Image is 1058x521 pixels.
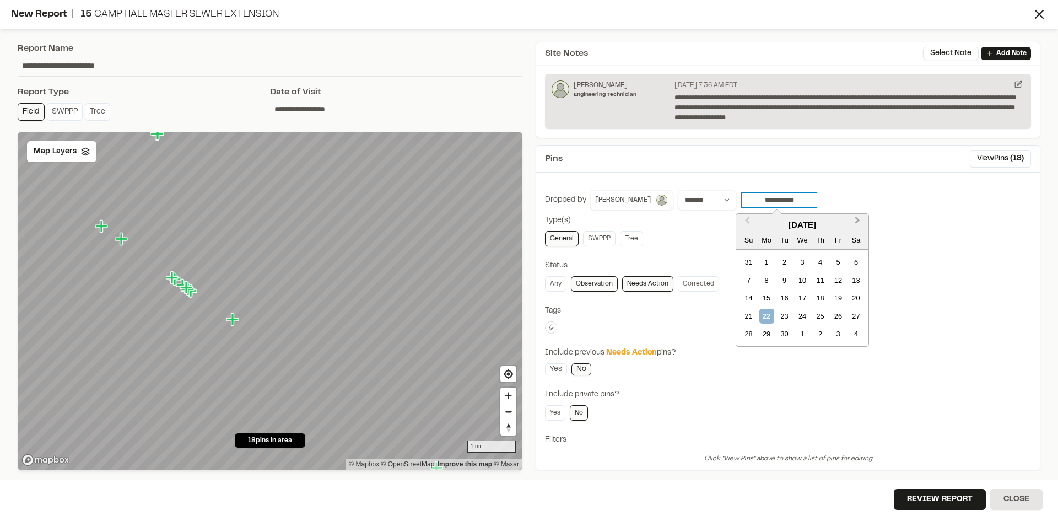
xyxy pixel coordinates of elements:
div: Map marker [115,232,129,246]
div: Mo [759,233,774,248]
span: 18 pins in area [248,436,292,445]
div: Click "View Pins" above to show a list of pins for editing [536,448,1040,470]
div: Sa [849,233,863,248]
div: Fr [830,233,845,248]
button: ViewPins (18) [970,150,1031,168]
a: Any [545,276,566,292]
div: Type(s) [545,214,1031,227]
button: Next Month [850,215,867,233]
div: Tags [545,305,1031,317]
div: Map marker [150,127,165,141]
div: Choose Sunday, September 28th, 2025 [741,326,756,341]
div: Choose Wednesday, September 3rd, 2025 [795,255,809,270]
div: Choose Thursday, September 18th, 2025 [813,291,828,305]
div: New Report [11,7,1032,22]
div: Choose Wednesday, September 10th, 2025 [795,273,809,288]
div: Report Type [18,85,270,99]
button: [PERSON_NAME] [590,190,673,210]
a: SWPPP [583,231,616,246]
button: Select Note [923,47,979,60]
a: Corrected [678,276,719,292]
span: Pins [545,152,563,165]
div: Choose Monday, September 8th, 2025 [759,273,774,288]
span: ( 18 ) [1010,153,1024,165]
p: Add Note [996,49,1027,58]
a: Needs Action [622,276,673,292]
div: Map marker [180,281,194,295]
div: Choose Saturday, September 13th, 2025 [849,273,863,288]
a: OpenStreetMap [381,460,435,468]
div: Include previous pins? [545,347,1031,359]
div: Choose Tuesday, September 23rd, 2025 [777,309,792,324]
div: Choose Wednesday, September 24th, 2025 [795,309,809,324]
div: Choose Thursday, September 25th, 2025 [813,309,828,324]
p: Engineering Technician [574,90,636,99]
div: Choose Saturday, September 6th, 2025 [849,255,863,270]
a: Observation [571,276,618,292]
div: Choose Monday, September 1st, 2025 [759,255,774,270]
div: Choose Tuesday, September 30th, 2025 [777,326,792,341]
a: Tree [620,231,643,246]
div: Tu [777,233,792,248]
div: Choose Wednesday, September 17th, 2025 [795,291,809,305]
div: Map marker [180,281,195,295]
div: We [795,233,809,248]
a: No [570,405,588,421]
div: Choose Sunday, September 14th, 2025 [741,291,756,305]
button: Review Report [894,489,986,510]
a: Maxar [494,460,519,468]
button: Reset bearing to north [500,420,516,436]
div: Choose Friday, September 26th, 2025 [830,309,845,324]
button: Edit Tags [545,321,557,334]
div: Choose Saturday, October 4th, 2025 [849,326,863,341]
canvas: Map [18,132,522,470]
div: Su [741,233,756,248]
div: Report Name [18,42,522,55]
img: Micah Trembath [552,80,569,98]
div: Filters [545,434,1031,446]
div: Choose Sunday, August 31st, 2025 [741,255,756,270]
a: Map feedback [438,460,492,468]
p: [PERSON_NAME] [574,80,636,90]
span: Needs Action [606,350,657,356]
button: Zoom out [500,404,516,420]
div: [DATE] [736,218,868,232]
div: Status [545,260,1031,272]
div: Choose Wednesday, October 1st, 2025 [795,326,809,341]
div: Choose Sunday, September 21st, 2025 [741,309,756,324]
div: Choose Thursday, September 11th, 2025 [813,273,828,288]
div: Choose Monday, September 29th, 2025 [759,326,774,341]
button: Zoom in [500,388,516,404]
div: Choose Tuesday, September 2nd, 2025 [777,255,792,270]
div: Include private pins? [545,389,1031,401]
div: Choose Monday, September 15th, 2025 [759,291,774,305]
div: Choose Sunday, September 7th, 2025 [741,273,756,288]
a: No [571,363,591,375]
a: Mapbox [349,460,379,468]
img: Micah Trembath [655,194,668,207]
div: month 2025-09 [739,254,865,343]
button: Find my location [500,366,516,382]
span: Camp Hall Master Sewer Extension [94,10,278,19]
a: Yes [545,405,565,421]
span: [PERSON_NAME] [595,195,651,205]
div: Choose Friday, September 5th, 2025 [830,255,845,270]
div: Map marker [152,127,166,141]
p: [DATE] 7:36 AM EDT [674,80,737,90]
div: Map marker [226,313,241,327]
button: Previous Month [737,215,755,233]
div: Choose Tuesday, September 16th, 2025 [777,291,792,305]
span: Site Notes [545,47,588,60]
div: Choose Friday, September 19th, 2025 [830,291,845,305]
div: Choose Friday, October 3rd, 2025 [830,326,845,341]
div: Date of Visit [270,85,522,99]
div: Choose Saturday, September 27th, 2025 [849,309,863,324]
button: Close [990,489,1043,510]
div: Choose Thursday, September 4th, 2025 [813,255,828,270]
div: Choose Friday, September 12th, 2025 [830,273,845,288]
div: Map marker [176,278,191,293]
